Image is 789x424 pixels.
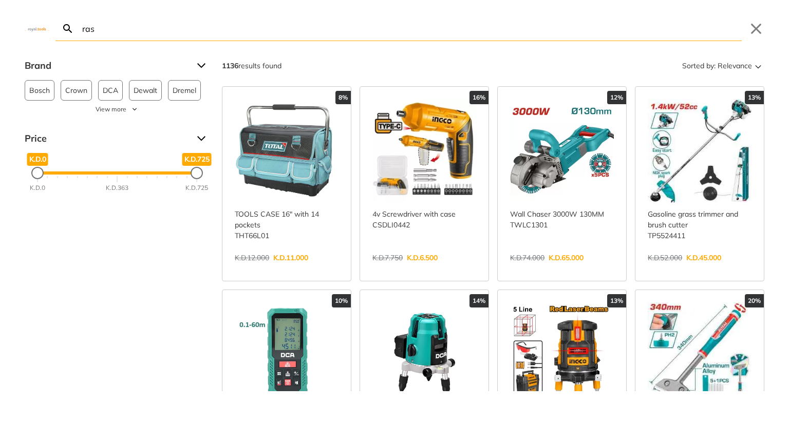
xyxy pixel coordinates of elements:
[25,130,189,147] span: Price
[748,21,764,37] button: Close
[718,57,752,74] span: Relevance
[25,26,49,31] img: Close
[103,81,118,100] span: DCA
[129,80,162,101] button: Dewalt
[469,91,489,104] div: 16%
[65,81,87,100] span: Crown
[31,167,44,179] div: Minimum Price
[745,294,764,307] div: 20%
[222,57,281,74] div: results found
[173,81,196,100] span: Dremel
[25,105,210,114] button: View more
[25,80,54,101] button: Bosch
[80,16,742,41] input: Search…
[191,167,203,179] div: Maximum Price
[96,105,126,114] span: View more
[185,183,208,192] div: K.D.725
[469,294,489,307] div: 14%
[29,81,50,100] span: Bosch
[98,80,123,101] button: DCA
[62,23,74,35] svg: Search
[680,57,764,74] button: Sorted by:Relevance Sort
[335,91,351,104] div: 8%
[607,91,626,104] div: 12%
[168,80,201,101] button: Dremel
[745,91,764,104] div: 13%
[607,294,626,307] div: 13%
[222,61,238,70] strong: 1136
[106,183,128,192] div: K.D.363
[30,183,45,192] div: K.D.0
[752,60,764,72] svg: Sort
[332,294,351,307] div: 10%
[61,80,92,101] button: Crown
[134,81,157,100] span: Dewalt
[25,57,189,74] span: Brand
